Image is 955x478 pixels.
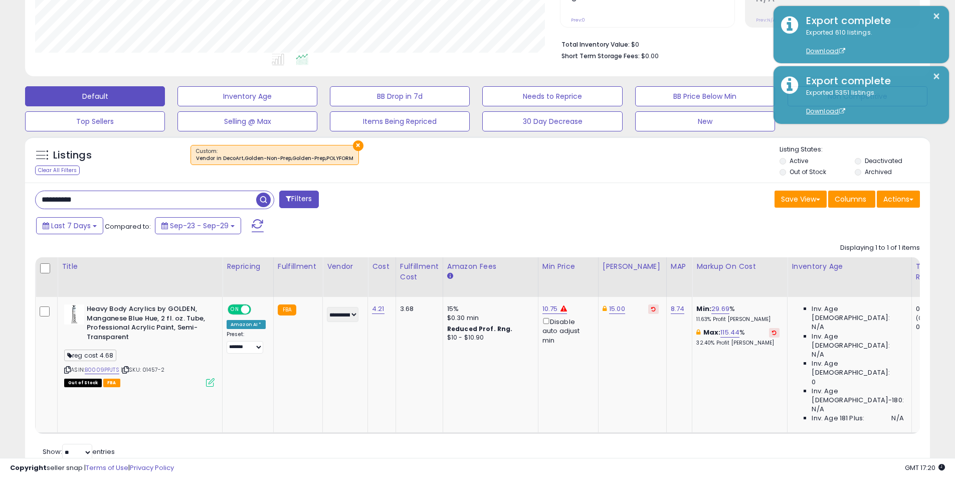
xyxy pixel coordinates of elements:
[64,379,102,387] span: All listings that are currently out of stock and unavailable for purchase on Amazon
[696,304,711,313] b: Min:
[812,359,903,377] span: Inv. Age [DEMOGRAPHIC_DATA]:
[87,304,209,344] b: Heavy Body Acrylics by GOLDEN, Manganese Blue Hue, 2 fl. oz. Tube, Professional Acrylic Paint, Se...
[671,261,688,272] div: MAP
[196,147,353,163] span: Custom:
[279,191,318,208] button: Filters
[43,447,115,456] span: Show: entries
[400,304,435,313] div: 3.68
[916,261,952,282] div: Total Rev.
[696,304,780,323] div: %
[35,166,80,175] div: Clear All Filters
[542,316,591,345] div: Disable auto adjust min
[64,350,116,361] span: reg cost 4.68
[323,257,368,297] th: CSV column name: cust_attr_2_Vendor
[635,86,775,106] button: BB Price Below Min
[330,86,470,106] button: BB Drop in 7d
[447,272,453,281] small: Amazon Fees.
[447,334,530,342] div: $10 - $10.90
[799,14,941,28] div: Export complete
[780,145,930,154] p: Listing States:
[905,463,945,472] span: 2025-10-8 17:20 GMT
[720,328,739,338] a: 115.44
[482,111,622,131] button: 30 Day Decrease
[696,328,780,347] div: %
[196,155,353,162] div: Vendor in DecoArt,Golden-Non-Prep,Golden-Prep,POLYFORM
[130,463,174,472] a: Privacy Policy
[372,261,392,272] div: Cost
[756,17,776,23] small: Prev: N/A
[227,331,266,354] div: Preset:
[482,86,622,106] button: Needs to Reprice
[877,191,920,208] button: Actions
[25,86,165,106] button: Default
[330,111,470,131] button: Items Being Repriced
[799,74,941,88] div: Export complete
[891,414,903,423] span: N/A
[806,107,845,115] a: Download
[155,217,241,234] button: Sep-23 - Sep-29
[250,305,266,314] span: OFF
[828,191,875,208] button: Columns
[932,10,940,23] button: ×
[278,261,318,272] div: Fulfillment
[86,463,128,472] a: Terms of Use
[703,328,721,337] b: Max:
[812,304,903,323] span: Inv. Age [DEMOGRAPHIC_DATA]:
[447,325,513,333] b: Reduced Prof. Rng.
[10,463,47,472] strong: Copyright
[177,86,317,106] button: Inventory Age
[372,304,385,314] a: 4.21
[62,261,218,272] div: Title
[561,38,912,50] li: $0
[835,194,866,204] span: Columns
[790,156,808,165] label: Active
[64,304,215,386] div: ASIN:
[542,304,558,314] a: 10.75
[327,261,363,272] div: Vendor
[353,140,363,151] button: ×
[36,217,103,234] button: Last 7 Days
[799,28,941,56] div: Exported 610 listings.
[571,17,585,23] small: Prev: 0
[696,261,783,272] div: Markup on Cost
[10,463,174,473] div: seller snap | |
[447,313,530,323] div: $0.30 min
[229,305,241,314] span: ON
[932,70,940,83] button: ×
[806,47,845,55] a: Download
[812,405,824,414] span: N/A
[121,366,164,374] span: | SKU: 01457-2
[812,414,864,423] span: Inv. Age 181 Plus:
[25,111,165,131] button: Top Sellers
[53,148,92,163] h5: Listings
[812,378,816,387] span: 0
[227,320,266,329] div: Amazon AI *
[812,332,903,350] span: Inv. Age [DEMOGRAPHIC_DATA]:
[812,323,824,332] span: N/A
[865,156,902,165] label: Deactivated
[561,40,630,49] b: Total Inventory Value:
[775,191,827,208] button: Save View
[692,257,788,297] th: The percentage added to the cost of goods (COGS) that forms the calculator for Min & Max prices.
[447,261,534,272] div: Amazon Fees
[799,88,941,116] div: Exported 5351 listings.
[812,350,824,359] span: N/A
[671,304,685,314] a: 8.74
[696,340,780,347] p: 32.40% Profit [PERSON_NAME]
[177,111,317,131] button: Selling @ Max
[105,222,151,231] span: Compared to:
[609,304,625,314] a: 15.00
[865,168,892,176] label: Archived
[696,316,780,323] p: 11.63% Profit [PERSON_NAME]
[447,304,530,313] div: 15%
[635,111,775,131] button: New
[792,261,907,272] div: Inventory Age
[561,52,640,60] b: Short Term Storage Fees:
[542,261,594,272] div: Min Price
[603,261,662,272] div: [PERSON_NAME]
[278,304,296,315] small: FBA
[227,261,269,272] div: Repricing
[812,387,903,405] span: Inv. Age [DEMOGRAPHIC_DATA]-180:
[64,304,84,325] img: 31N2LwwADXL._SL40_.jpg
[641,51,659,61] span: $0.00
